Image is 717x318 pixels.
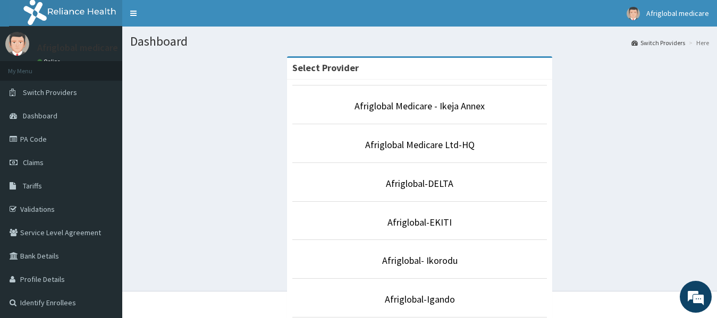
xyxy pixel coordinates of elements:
[386,177,453,190] a: Afriglobal-DELTA
[646,8,709,18] span: Afriglobal medicare
[5,32,29,56] img: User Image
[355,100,485,112] a: Afriglobal Medicare - Ikeja Annex
[37,43,118,53] p: Afriglobal medicare
[130,35,709,48] h1: Dashboard
[387,216,452,228] a: Afriglobal-EKITI
[385,293,455,305] a: Afriglobal-Igando
[365,139,475,151] a: Afriglobal Medicare Ltd-HQ
[686,38,709,47] li: Here
[292,62,359,74] strong: Select Provider
[23,181,42,191] span: Tariffs
[23,111,57,121] span: Dashboard
[23,88,77,97] span: Switch Providers
[627,7,640,20] img: User Image
[37,58,63,65] a: Online
[382,254,458,267] a: Afriglobal- Ikorodu
[631,38,685,47] a: Switch Providers
[23,158,44,167] span: Claims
